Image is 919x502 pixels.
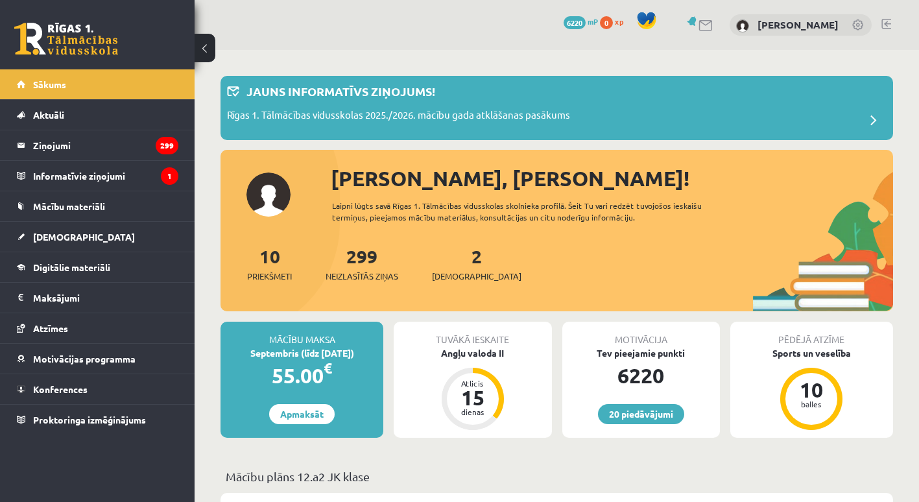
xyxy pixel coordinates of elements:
legend: Ziņojumi [33,130,178,160]
a: Aktuāli [17,100,178,130]
div: Pēdējā atzīme [730,322,893,346]
p: Mācību plāns 12.a2 JK klase [226,468,888,485]
a: Motivācijas programma [17,344,178,374]
div: 55.00 [221,360,383,391]
i: 299 [156,137,178,154]
img: Amanda Zandersone [736,19,749,32]
span: Motivācijas programma [33,353,136,365]
div: Tuvākā ieskaite [394,322,551,346]
a: Digitālie materiāli [17,252,178,282]
a: Ziņojumi299 [17,130,178,160]
div: Tev pieejamie punkti [562,346,720,360]
span: Neizlasītās ziņas [326,270,398,283]
span: € [324,359,332,377]
a: Atzīmes [17,313,178,343]
div: Sports un veselība [730,346,893,360]
span: Konferences [33,383,88,395]
a: 6220 mP [564,16,598,27]
span: 6220 [564,16,586,29]
a: Apmaksāt [269,404,335,424]
a: Mācību materiāli [17,191,178,221]
div: [PERSON_NAME], [PERSON_NAME]! [331,163,893,194]
span: Atzīmes [33,322,68,334]
a: Angļu valoda II Atlicis 15 dienas [394,346,551,432]
a: Proktoringa izmēģinājums [17,405,178,435]
span: Proktoringa izmēģinājums [33,414,146,425]
span: mP [588,16,598,27]
span: [DEMOGRAPHIC_DATA] [432,270,521,283]
span: Priekšmeti [247,270,292,283]
div: Atlicis [453,379,492,387]
i: 1 [161,167,178,185]
p: Rīgas 1. Tālmācības vidusskolas 2025./2026. mācību gada atklāšanas pasākums [227,108,570,126]
a: Sākums [17,69,178,99]
a: Informatīvie ziņojumi1 [17,161,178,191]
span: 0 [600,16,613,29]
a: 299Neizlasītās ziņas [326,245,398,283]
a: 2[DEMOGRAPHIC_DATA] [432,245,521,283]
div: Septembris (līdz [DATE]) [221,346,383,360]
div: Motivācija [562,322,720,346]
div: 15 [453,387,492,408]
a: [DEMOGRAPHIC_DATA] [17,222,178,252]
a: [PERSON_NAME] [758,18,839,31]
p: Jauns informatīvs ziņojums! [246,82,435,100]
div: 6220 [562,360,720,391]
a: Konferences [17,374,178,404]
legend: Maksājumi [33,283,178,313]
div: 10 [792,379,831,400]
a: 0 xp [600,16,630,27]
span: Aktuāli [33,109,64,121]
span: [DEMOGRAPHIC_DATA] [33,231,135,243]
div: Mācību maksa [221,322,383,346]
a: Sports un veselība 10 balles [730,346,893,432]
legend: Informatīvie ziņojumi [33,161,178,191]
a: 20 piedāvājumi [598,404,684,424]
span: xp [615,16,623,27]
a: Rīgas 1. Tālmācības vidusskola [14,23,118,55]
a: 10Priekšmeti [247,245,292,283]
span: Sākums [33,78,66,90]
div: balles [792,400,831,408]
div: dienas [453,408,492,416]
a: Jauns informatīvs ziņojums! Rīgas 1. Tālmācības vidusskolas 2025./2026. mācību gada atklāšanas pa... [227,82,887,134]
span: Digitālie materiāli [33,261,110,273]
div: Angļu valoda II [394,346,551,360]
div: Laipni lūgts savā Rīgas 1. Tālmācības vidusskolas skolnieka profilā. Šeit Tu vari redzēt tuvojošo... [332,200,735,223]
span: Mācību materiāli [33,200,105,212]
a: Maksājumi [17,283,178,313]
